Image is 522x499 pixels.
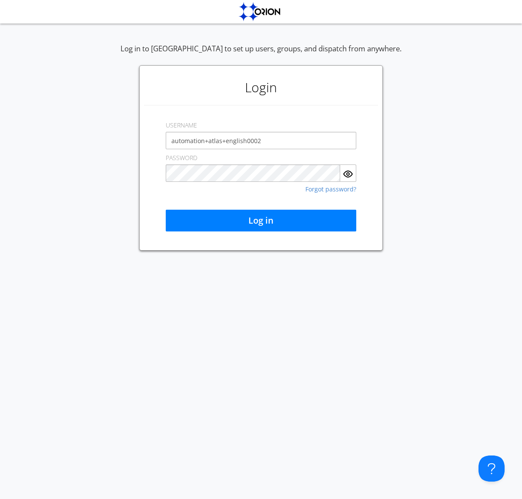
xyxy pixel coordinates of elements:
[166,121,197,130] label: USERNAME
[166,154,197,162] label: PASSWORD
[305,186,356,192] a: Forgot password?
[478,455,505,482] iframe: Toggle Customer Support
[144,70,378,105] h1: Login
[343,169,353,179] img: eye.svg
[166,210,356,231] button: Log in
[120,44,402,65] div: Log in to [GEOGRAPHIC_DATA] to set up users, groups, and dispatch from anywhere.
[166,164,340,182] input: Password
[340,164,356,182] button: Show Password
